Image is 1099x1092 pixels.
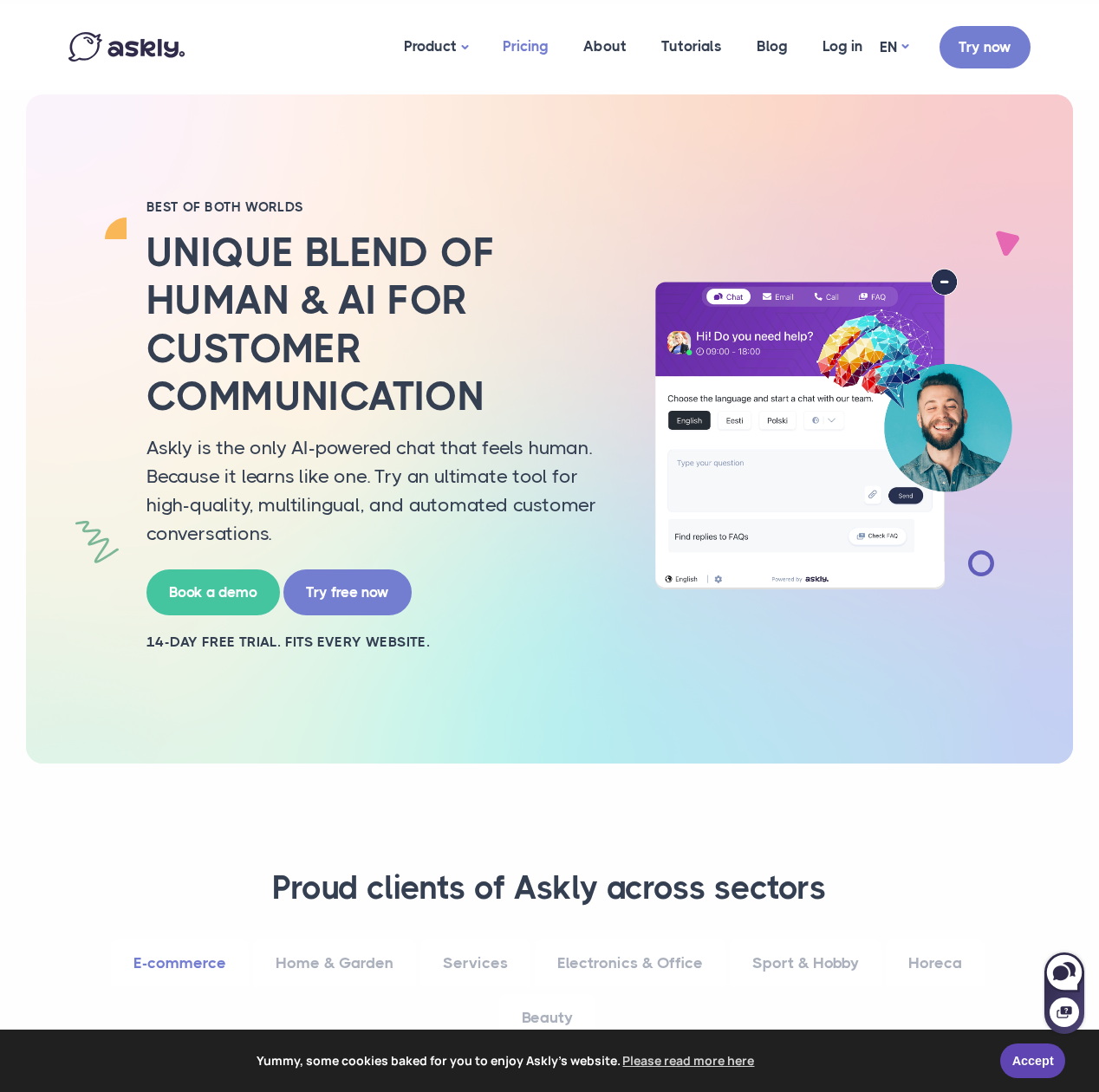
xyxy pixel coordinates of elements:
img: AI multilingual chat [641,269,1026,588]
a: Home & Garden [253,939,416,987]
a: Product [387,4,485,90]
a: Try free now [283,569,412,615]
span: Yummy, some cookies baked for you to enjoy Askly's website. [25,1048,988,1074]
img: Askly [68,32,185,62]
p: Askly is the only AI-powered chat that feels human. Because it learns like one. Try an ultimate t... [146,433,615,548]
a: Pricing [485,4,566,88]
a: Blog [739,4,805,88]
a: Electronics & Office [535,939,725,987]
a: Try now [940,26,1031,68]
a: learn more about cookies [621,1048,758,1074]
a: EN [880,35,908,60]
a: Horeca [886,939,985,987]
a: Beauty [499,994,595,1042]
iframe: Askly chat [1043,949,1086,1036]
a: Sport & Hobby [730,939,881,987]
h2: Unique blend of human & AI for customer communication [146,229,615,420]
h3: Proud clients of Askly across sectors [90,868,1009,909]
a: E-commerce [111,939,249,987]
h2: BEST OF BOTH WORLDS [146,198,615,216]
a: Log in [805,4,880,88]
a: About [566,4,644,88]
a: Services [420,939,530,987]
a: Tutorials [644,4,739,88]
a: Book a demo [146,569,280,615]
h2: 14-day free trial. Fits every website. [146,633,615,652]
a: Accept [1000,1043,1065,1078]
